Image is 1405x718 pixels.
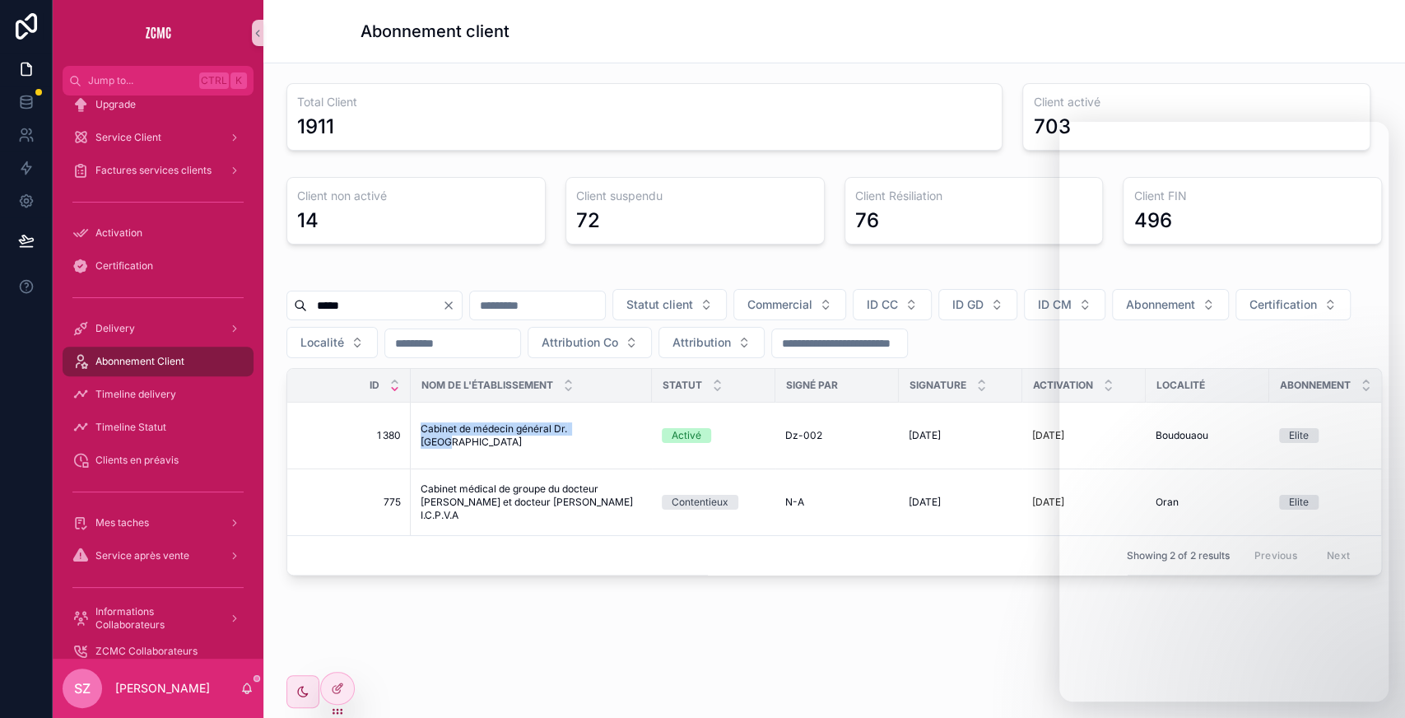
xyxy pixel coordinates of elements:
[1033,379,1093,392] span: Activation
[576,188,814,204] h3: Client suspendu
[95,645,198,658] span: ZCMC Collaborateurs
[95,259,153,273] span: Certification
[421,379,553,392] span: NOM de l'établissement
[63,90,254,119] a: Upgrade
[95,164,212,177] span: Factures services clients
[785,429,822,442] span: Dz-002
[300,334,344,351] span: Localité
[63,380,254,409] a: Timeline delivery
[1032,429,1136,442] a: [DATE]
[786,379,838,392] span: Signé par
[785,496,804,509] span: N-A
[63,604,254,633] a: Informations Collaborateurs
[63,508,254,538] a: Mes taches
[115,680,210,697] p: [PERSON_NAME]
[867,296,898,313] span: ID CC
[1032,496,1064,509] p: [DATE]
[63,123,254,152] a: Service Client
[663,379,702,392] span: Statut
[747,296,812,313] span: Commercial
[672,428,701,443] div: Activé
[909,429,941,442] span: [DATE]
[785,429,889,442] a: Dz-002
[662,495,765,510] a: Contentieux
[672,495,728,510] div: Contentieux
[662,428,765,443] a: Activé
[95,388,176,401] span: Timeline delivery
[145,20,171,46] img: App logo
[95,454,179,467] span: Clients en préavis
[297,207,319,234] div: 14
[199,72,229,89] span: Ctrl
[528,327,652,358] button: Select Button
[1024,289,1105,320] button: Select Button
[542,334,618,351] span: Attribution Co
[672,334,731,351] span: Attribution
[1033,94,1360,110] h3: Client activé
[612,289,727,320] button: Select Button
[370,379,379,392] span: ID
[1032,429,1064,442] p: [DATE]
[95,516,149,529] span: Mes taches
[853,289,932,320] button: Select Button
[286,327,378,358] button: Select Button
[63,541,254,571] a: Service après vente
[733,289,846,320] button: Select Button
[855,207,879,234] div: 76
[232,74,245,87] span: K
[909,496,941,509] span: [DATE]
[1059,122,1389,702] iframe: Intercom live chat
[53,96,263,659] div: scrollable content
[88,74,193,87] span: Jump to...
[95,605,216,632] span: Informations Collaborateurs
[297,114,334,140] div: 1911
[63,156,254,185] a: Factures services clients
[95,98,136,111] span: Upgrade
[361,20,509,43] h1: Abonnement client
[63,445,254,475] a: Clients en préavis
[421,422,642,449] a: Cabinet de médecin général Dr. [GEOGRAPHIC_DATA]
[95,322,135,335] span: Delivery
[1033,114,1070,140] div: 703
[297,94,992,110] h3: Total Client
[95,549,189,562] span: Service après vente
[938,289,1017,320] button: Select Button
[307,429,401,442] a: 1 380
[95,421,166,434] span: Timeline Statut
[297,188,535,204] h3: Client non activé
[307,496,401,509] a: 775
[421,483,642,522] a: Cabinet médical de groupe du docteur [PERSON_NAME] et docteur [PERSON_NAME] I.C.P.V.A
[1032,496,1136,509] a: [DATE]
[63,636,254,666] a: ZCMC Collaborateurs
[95,226,142,240] span: Activation
[63,413,254,442] a: Timeline Statut
[63,218,254,248] a: Activation
[63,314,254,343] a: Delivery
[909,429,1012,442] a: [DATE]
[910,379,966,392] span: Signature
[576,207,600,234] div: 72
[63,347,254,376] a: Abonnement Client
[952,296,984,313] span: ID GD
[442,299,462,312] button: Clear
[909,496,1012,509] a: [DATE]
[855,188,1093,204] h3: Client Résiliation
[95,355,184,368] span: Abonnement Client
[63,66,254,96] button: Jump to...CtrlK
[626,296,693,313] span: Statut client
[95,131,161,144] span: Service Client
[1038,296,1072,313] span: ID CM
[785,496,889,509] a: N-A
[63,251,254,281] a: Certification
[74,678,91,698] span: SZ
[658,327,765,358] button: Select Button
